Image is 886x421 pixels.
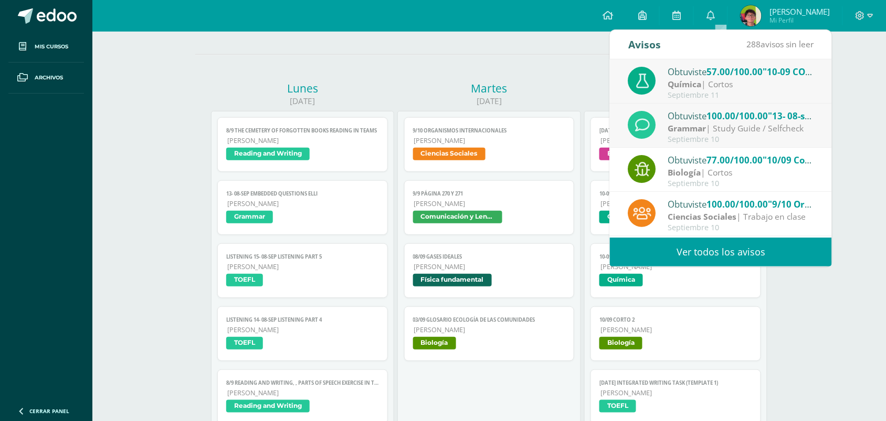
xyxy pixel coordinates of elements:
span: [PERSON_NAME] [227,199,379,208]
span: [PERSON_NAME] [414,136,566,145]
div: Avisos [628,30,661,59]
div: [DATE] [397,96,581,107]
span: TOEFL [226,274,263,286]
span: 100.00/100.00 [707,198,768,210]
span: Grammar [226,211,273,223]
span: 13- 08-sep Embedded questions ELLI [226,190,379,197]
div: Obtuviste en [668,197,814,211]
span: Biología [599,337,642,350]
a: LISTENING 15- 08-sep Listening part 5[PERSON_NAME]TOEFL [217,243,388,298]
span: [PERSON_NAME] [227,325,379,334]
span: Mi Perfil [769,16,830,25]
span: 10/09 Corto 2 [599,316,752,323]
img: 92ea0d8c7df05cfc06e3fb8b759d2e58.png [741,5,762,26]
span: [PERSON_NAME] [600,199,752,208]
div: | Cortos [668,167,814,179]
div: | Cortos [668,78,814,90]
span: 8/9 Reading and Writing, , Parts of speech exercise in the notebook [226,379,379,386]
span: [DATE] Aprenderse diálogos [599,127,752,134]
span: [DATE] Integrated Writing Task (Template 1) [599,379,752,386]
span: Reading and Writing [226,148,310,160]
a: 03/09 Glosario Ecología de las comunidades[PERSON_NAME]Biología [404,306,575,361]
a: Mis cursos [8,32,84,63]
span: [PERSON_NAME] [600,325,752,334]
div: Lunes [211,81,394,96]
span: Archivos [35,74,63,82]
div: Martes [397,81,581,96]
span: 9/9 Página 270 y 271 [413,190,566,197]
a: [DATE] Aprenderse diálogos[PERSON_NAME]Expresión Artística [590,117,761,172]
span: [PERSON_NAME] [227,262,379,271]
span: [PERSON_NAME] [769,6,830,17]
span: 8/9 The Cemetery of Forgotten books reading in TEAMS [226,127,379,134]
div: [DATE] [211,96,394,107]
span: avisos sin leer [746,38,814,50]
strong: Grammar [668,122,706,134]
span: [PERSON_NAME] [414,199,566,208]
span: LISTENING 14- 08-sep Listening part 4 [226,316,379,323]
div: Septiembre 11 [668,91,814,100]
span: [PERSON_NAME] [600,136,752,145]
span: Ciencias Sociales [413,148,486,160]
span: 9/10 Organismos Internacionales [413,127,566,134]
a: 8/9 The Cemetery of Forgotten books reading in TEAMS[PERSON_NAME]Reading and Writing [217,117,388,172]
div: Obtuviste en [668,153,814,167]
div: Obtuviste en [668,109,814,122]
span: Expresión Artística [599,148,677,160]
span: "10/09 Corto 2" [763,154,830,166]
span: LISTENING 15- 08-sep Listening part 5 [226,253,379,260]
span: [PERSON_NAME] [600,388,752,397]
span: 03/09 Glosario Ecología de las comunidades [413,316,566,323]
div: Septiembre 10 [668,223,814,232]
span: 10-09 CORTO No. 2 [599,190,752,197]
div: Obtuviste en [668,65,814,78]
span: [PERSON_NAME] [414,262,566,271]
strong: Ciencias Sociales [668,211,737,222]
span: Comunicación y Lenguaje [413,211,502,223]
a: 9/10 Organismos Internacionales[PERSON_NAME]Ciencias Sociales [404,117,575,172]
div: Septiembre 10 [668,179,814,188]
span: TOEFL [599,400,636,413]
a: 9/9 Página 270 y 271[PERSON_NAME]Comunicación y Lenguaje [404,180,575,235]
div: Septiembre 10 [668,135,814,144]
a: 13- 08-sep Embedded questions ELLI[PERSON_NAME]Grammar [217,180,388,235]
span: [PERSON_NAME] [227,388,379,397]
span: 10-09 SEGUNDA ENTREGA DE GUÍA [599,253,752,260]
a: 08/09 Gases Ideales[PERSON_NAME]Física fundamental [404,243,575,298]
span: Química [599,274,643,286]
a: 10-09 SEGUNDA ENTREGA DE GUÍA[PERSON_NAME]Química [590,243,761,298]
a: 10/09 Corto 2[PERSON_NAME]Biología [590,306,761,361]
span: [PERSON_NAME] [227,136,379,145]
span: Química [599,211,643,223]
span: TOEFL [226,337,263,350]
div: Miércoles [584,81,767,96]
span: Física fundamental [413,274,492,286]
a: Ver todos los avisos [610,238,832,266]
span: [PERSON_NAME] [414,325,566,334]
span: Mis cursos [35,43,68,51]
div: [DATE] [584,96,767,107]
a: Archivos [8,63,84,94]
span: [PERSON_NAME] [600,262,752,271]
span: 57.00/100.00 [707,66,763,78]
div: | Study Guide / Selfcheck [668,122,814,135]
strong: Química [668,78,702,90]
span: Biología [413,337,456,350]
span: 100.00/100.00 [707,110,768,122]
span: "10-09 CORTO No. 2" [763,66,852,78]
span: 77.00/100.00 [707,154,763,166]
span: Reading and Writing [226,400,310,413]
a: LISTENING 14- 08-sep Listening part 4[PERSON_NAME]TOEFL [217,306,388,361]
span: 08/09 Gases Ideales [413,253,566,260]
div: | Trabajo en clase [668,211,814,223]
a: 10-09 CORTO No. 2[PERSON_NAME]Química [590,180,761,235]
strong: Biología [668,167,701,178]
span: 288 [746,38,761,50]
span: Cerrar panel [29,407,69,415]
